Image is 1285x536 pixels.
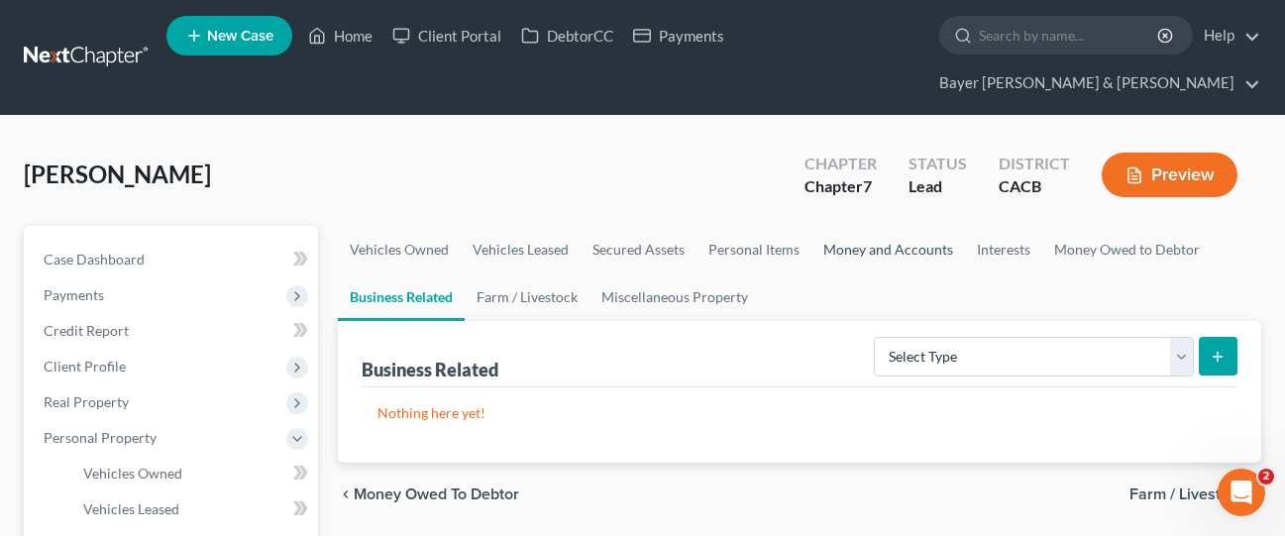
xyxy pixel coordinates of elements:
button: Farm / Livestock chevron_right [1129,486,1261,502]
div: Chapter [804,175,877,198]
a: Payments [623,18,734,54]
input: Search by name... [979,17,1160,54]
a: Bayer [PERSON_NAME] & [PERSON_NAME] [929,65,1260,101]
div: District [999,153,1070,175]
span: Vehicles Owned [83,465,182,482]
button: chevron_left Money Owed to Debtor [338,486,519,502]
span: Real Property [44,393,129,410]
a: Business Related [338,273,465,321]
button: Preview [1102,153,1237,197]
span: New Case [207,29,273,44]
iframe: Intercom live chat [1218,469,1265,516]
a: Case Dashboard [28,242,318,277]
div: Status [909,153,967,175]
i: chevron_left [338,486,354,502]
p: Nothing here yet! [377,403,1222,423]
a: Client Portal [382,18,511,54]
a: Credit Report [28,313,318,349]
span: Credit Report [44,322,129,339]
a: Interests [965,226,1042,273]
a: Secured Assets [581,226,696,273]
a: Vehicles Leased [461,226,581,273]
a: Home [298,18,382,54]
a: Vehicles Owned [338,226,461,273]
div: Lead [909,175,967,198]
a: Money Owed to Debtor [1042,226,1212,273]
div: Chapter [804,153,877,175]
a: Farm / Livestock [465,273,589,321]
a: Money and Accounts [811,226,965,273]
a: Vehicles Leased [67,491,318,527]
span: 7 [863,176,872,195]
span: [PERSON_NAME] [24,160,211,188]
span: Vehicles Leased [83,500,179,517]
div: CACB [999,175,1070,198]
div: Business Related [362,358,498,381]
a: Help [1194,18,1260,54]
a: DebtorCC [511,18,623,54]
a: Personal Items [696,226,811,273]
span: Farm / Livestock [1129,486,1245,502]
span: Money Owed to Debtor [354,486,519,502]
span: Client Profile [44,358,126,375]
span: Case Dashboard [44,251,145,268]
span: Personal Property [44,429,157,446]
a: Miscellaneous Property [589,273,760,321]
span: Payments [44,286,104,303]
span: 2 [1258,469,1274,484]
a: Vehicles Owned [67,456,318,491]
